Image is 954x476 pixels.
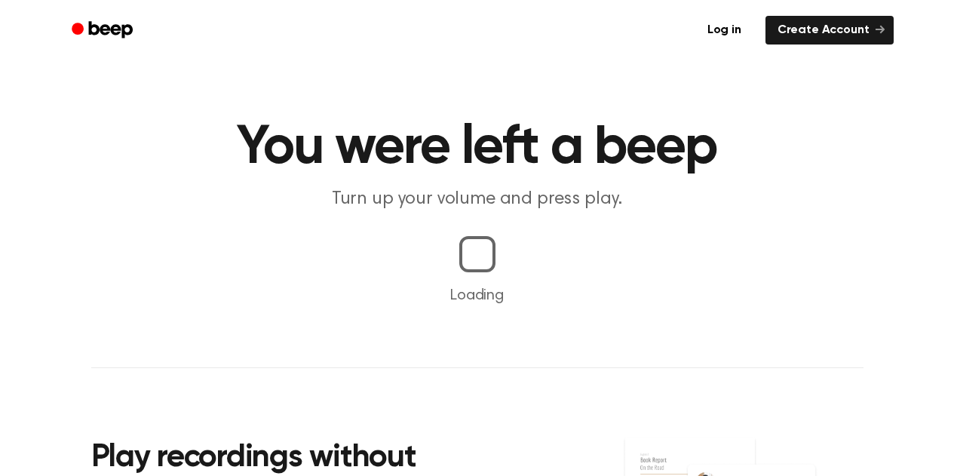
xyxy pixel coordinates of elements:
[765,16,894,45] a: Create Account
[18,284,936,307] p: Loading
[692,13,756,48] a: Log in
[91,121,864,175] h1: You were left a beep
[61,16,146,45] a: Beep
[188,187,767,212] p: Turn up your volume and press play.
